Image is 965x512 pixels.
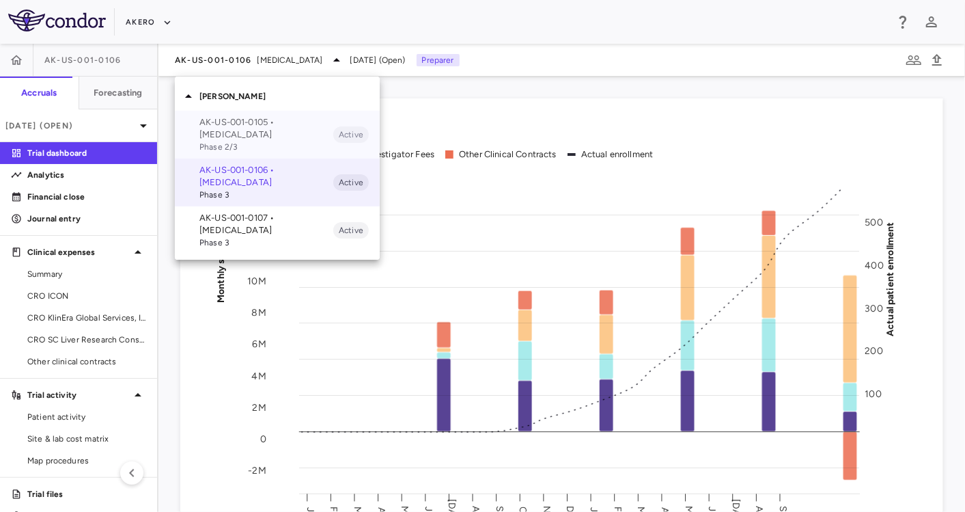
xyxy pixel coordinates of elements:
[333,129,369,141] span: Active
[199,116,333,141] p: AK-US-001-0105 • [MEDICAL_DATA]
[199,237,333,249] span: Phase 3
[199,90,380,103] p: [PERSON_NAME]
[175,159,380,206] div: AK-US-001-0106 • [MEDICAL_DATA]Phase 3Active
[175,82,380,111] div: [PERSON_NAME]
[333,176,369,189] span: Active
[199,189,333,201] span: Phase 3
[199,141,333,153] span: Phase 2/3
[175,206,380,254] div: AK-US-001-0107 • [MEDICAL_DATA]Phase 3Active
[175,111,380,159] div: AK-US-001-0105 • [MEDICAL_DATA]Phase 2/3Active
[199,164,333,189] p: AK-US-001-0106 • [MEDICAL_DATA]
[199,212,333,237] p: AK-US-001-0107 • [MEDICAL_DATA]
[333,224,369,237] span: Active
